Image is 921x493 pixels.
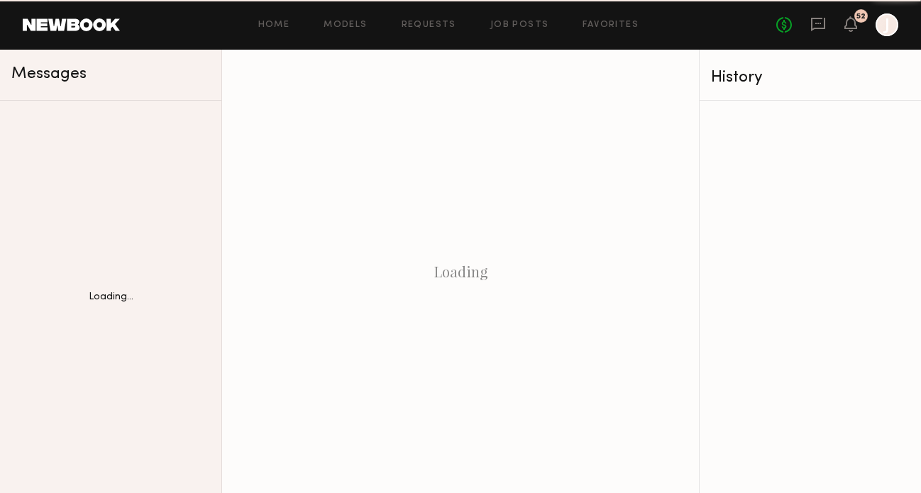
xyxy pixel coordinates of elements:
[711,70,910,86] div: History
[856,13,866,21] div: 52
[583,21,639,30] a: Favorites
[876,13,898,36] a: J
[11,66,87,82] span: Messages
[402,21,456,30] a: Requests
[258,21,290,30] a: Home
[490,21,549,30] a: Job Posts
[222,50,699,493] div: Loading
[89,292,133,302] div: Loading...
[324,21,367,30] a: Models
